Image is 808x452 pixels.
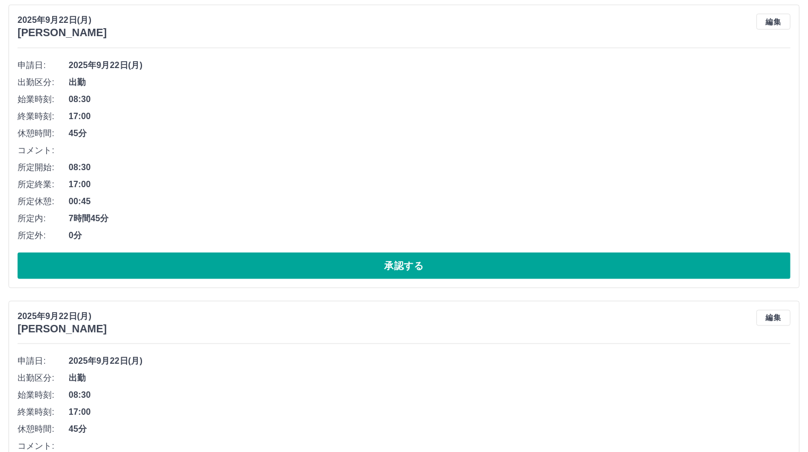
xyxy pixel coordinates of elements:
h3: [PERSON_NAME] [18,27,107,39]
button: 編集 [756,14,790,30]
p: 2025年9月22日(月) [18,14,107,27]
span: 45分 [69,423,790,436]
span: 17:00 [69,406,790,418]
span: 申請日: [18,59,69,72]
span: 休憩時間: [18,423,69,436]
span: 08:30 [69,161,790,174]
span: 終業時刻: [18,406,69,418]
span: 出勤区分: [18,372,69,384]
span: 17:00 [69,178,790,191]
span: 2025年9月22日(月) [69,355,790,367]
span: 始業時刻: [18,93,69,106]
span: 申請日: [18,355,69,367]
span: 00:45 [69,195,790,208]
span: 所定外: [18,229,69,242]
span: 所定内: [18,212,69,225]
span: コメント: [18,144,69,157]
span: 2025年9月22日(月) [69,59,790,72]
span: 08:30 [69,93,790,106]
span: 17:00 [69,110,790,123]
span: 0分 [69,229,790,242]
span: 休憩時間: [18,127,69,140]
span: 45分 [69,127,790,140]
h3: [PERSON_NAME] [18,323,107,335]
p: 2025年9月22日(月) [18,310,107,323]
span: 出勤 [69,372,790,384]
span: 7時間45分 [69,212,790,225]
span: 終業時刻: [18,110,69,123]
span: 出勤区分: [18,76,69,89]
span: 出勤 [69,76,790,89]
span: 所定休憩: [18,195,69,208]
span: 所定終業: [18,178,69,191]
span: 始業時刻: [18,389,69,401]
span: 08:30 [69,389,790,401]
button: 編集 [756,310,790,326]
button: 承認する [18,253,790,279]
span: 所定開始: [18,161,69,174]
